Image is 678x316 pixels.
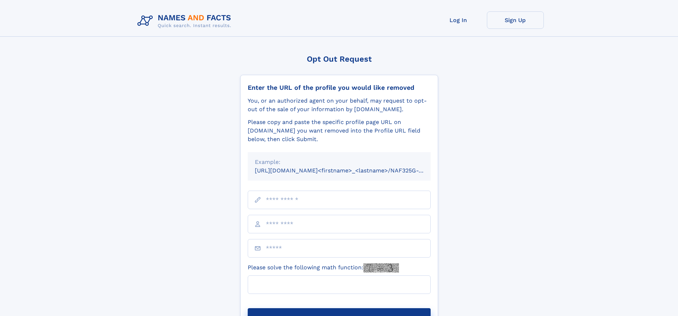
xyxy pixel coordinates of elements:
[248,84,431,92] div: Enter the URL of the profile you would like removed
[248,263,399,273] label: Please solve the following math function:
[135,11,237,31] img: Logo Names and Facts
[248,97,431,114] div: You, or an authorized agent on your behalf, may request to opt-out of the sale of your informatio...
[240,55,438,63] div: Opt Out Request
[255,167,444,174] small: [URL][DOMAIN_NAME]<firstname>_<lastname>/NAF325G-xxxxxxxx
[487,11,544,29] a: Sign Up
[248,118,431,144] div: Please copy and paste the specific profile page URL on [DOMAIN_NAME] you want removed into the Pr...
[430,11,487,29] a: Log In
[255,158,424,166] div: Example:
